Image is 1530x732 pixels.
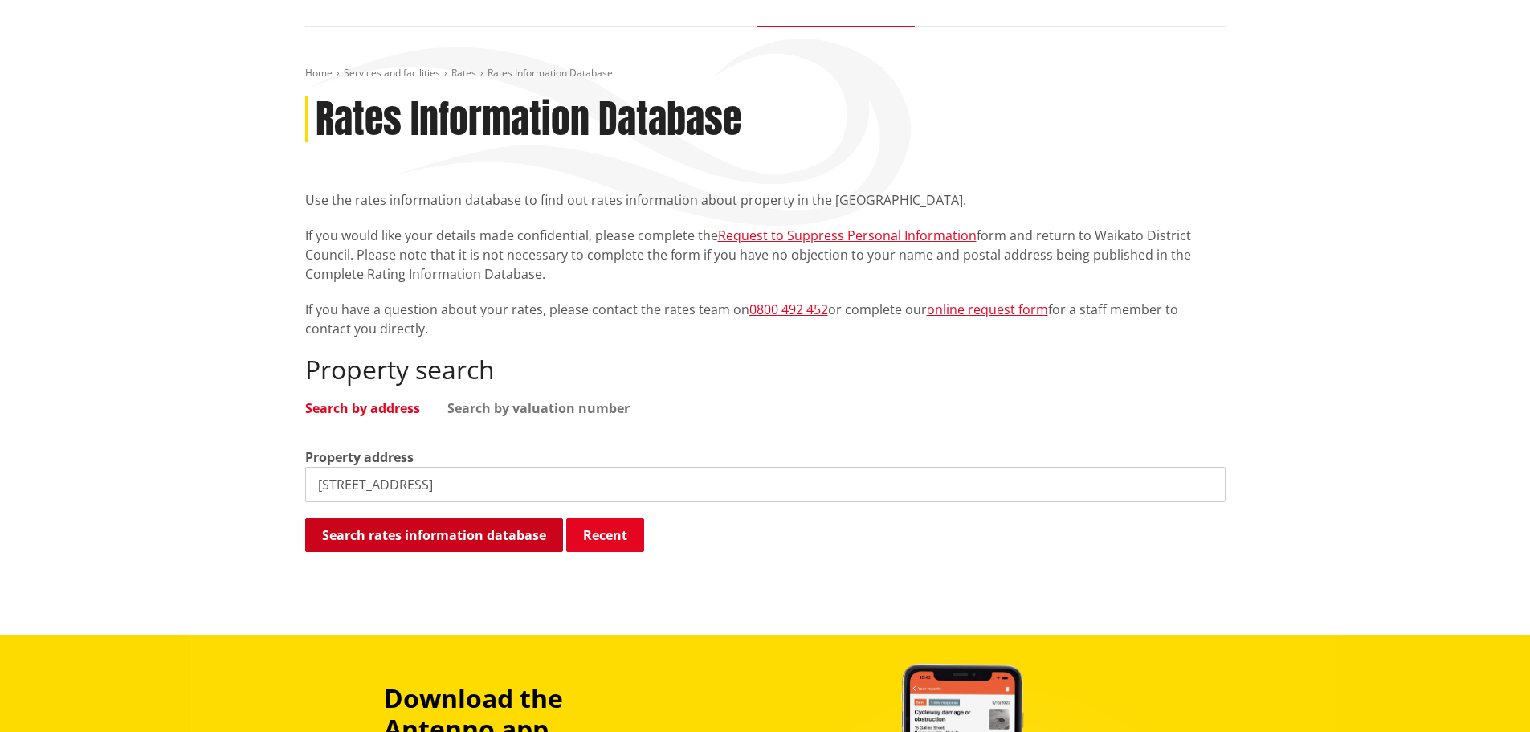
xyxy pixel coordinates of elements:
p: If you would like your details made confidential, please complete the form and return to Waikato ... [305,226,1226,284]
h1: Rates Information Database [316,96,741,143]
button: Search rates information database [305,518,563,552]
a: Search by valuation number [447,402,630,415]
button: Recent [566,518,644,552]
p: Use the rates information database to find out rates information about property in the [GEOGRAPHI... [305,190,1226,210]
label: Property address [305,448,414,467]
a: Search by address [305,402,420,415]
span: Rates Information Database [488,66,613,80]
nav: breadcrumb [305,67,1226,80]
a: Rates [451,66,476,80]
input: e.g. Duke Street NGARUAWAHIA [305,467,1226,502]
a: Services and facilities [344,66,440,80]
h2: Property search [305,354,1226,385]
iframe: Messenger Launcher [1456,665,1514,722]
a: Request to Suppress Personal Information [718,227,977,244]
a: 0800 492 452 [749,301,828,318]
p: If you have a question about your rates, please contact the rates team on or complete our for a s... [305,300,1226,338]
a: Home [305,66,333,80]
a: online request form [927,301,1048,318]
